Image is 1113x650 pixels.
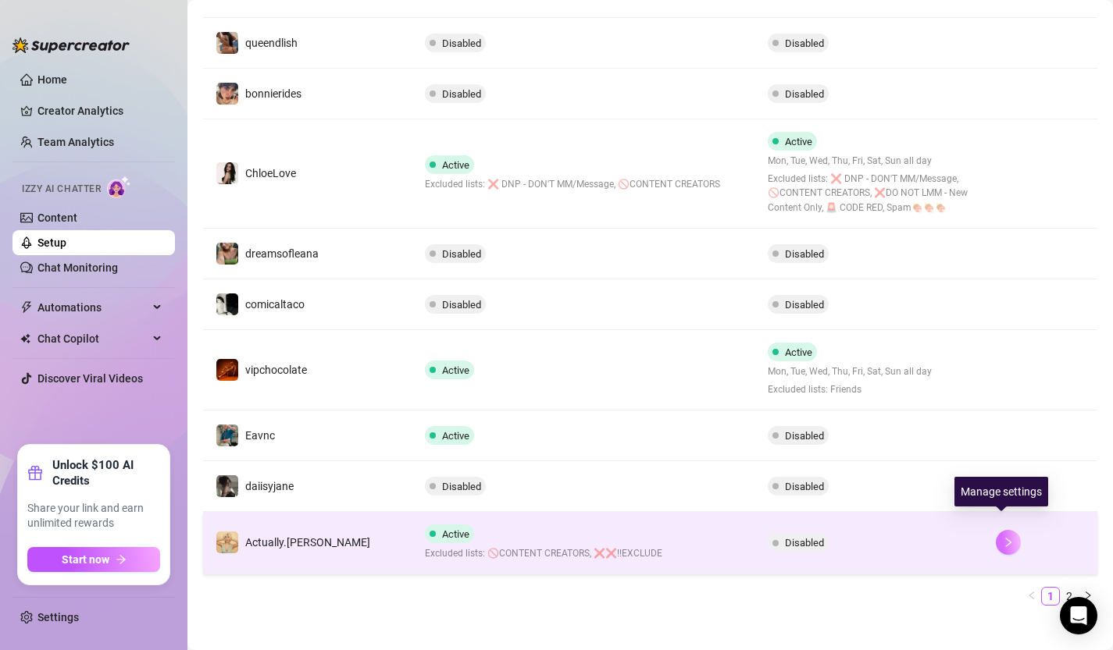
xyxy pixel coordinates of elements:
[785,299,824,311] span: Disabled
[20,301,33,314] span: thunderbolt
[22,182,101,197] span: Izzy AI Chatter
[1027,591,1036,600] span: left
[216,243,238,265] img: dreamsofleana
[768,154,971,169] span: Mon, Tue, Wed, Thu, Fri, Sat, Sun all day
[785,248,824,260] span: Disabled
[245,37,298,49] span: queendlish
[62,553,109,566] span: Start now
[245,480,294,492] span: daiisyjane
[785,88,824,100] span: Disabled
[245,87,301,100] span: bonnierides
[245,429,275,442] span: Eavnc
[442,481,481,492] span: Disabled
[1061,588,1078,605] a: 2
[216,359,238,381] img: vipchocolate
[785,481,824,492] span: Disabled
[425,546,662,561] span: Excluded lists: 🚫CONTENT CREATORS, ❌❌!!EXCLUDE
[768,364,932,379] span: Mon, Tue, Wed, Thu, Fri, Sat, Sun all day
[1079,587,1097,606] li: Next Page
[768,382,932,397] span: Excluded lists: Friends
[216,424,238,446] img: Eavnc
[12,37,130,53] img: logo-BBDzfeDw.svg
[37,611,79,623] a: Settings
[1060,597,1097,634] div: Open Intercom Messenger
[245,364,307,376] span: vipchocolate
[442,37,481,49] span: Disabled
[37,261,118,274] a: Chat Monitoring
[1022,587,1041,606] button: left
[37,295,148,320] span: Automations
[442,528,469,540] span: Active
[996,530,1021,555] button: right
[954,477,1048,506] div: Manage settings
[1060,587,1079,606] li: 2
[785,136,812,147] span: Active
[37,211,77,224] a: Content
[442,159,469,171] span: Active
[442,430,469,442] span: Active
[216,162,238,184] img: ChloeLove
[1079,587,1097,606] button: right
[442,299,481,311] span: Disabled
[442,88,481,100] span: Disabled
[425,177,720,192] span: Excluded lists: ❌ DNP - DON'T MM/Message, 🚫CONTENT CREATORS
[216,293,238,315] img: comicaltaco
[442,248,481,260] span: Disabled
[27,465,43,481] span: gift
[216,475,238,497] img: daiisyjane
[216,83,238,105] img: bonnierides
[768,172,971,216] span: Excluded lists: ❌ DNP - DON'T MM/Message, 🚫CONTENT CREATORS, ❌DO NOT LMM - New Content Only, 🚨 CO...
[216,32,238,54] img: queendlish
[1003,537,1014,548] span: right
[37,73,67,86] a: Home
[37,98,162,123] a: Creator Analytics
[52,457,160,488] strong: Unlock $100 AI Credits
[37,136,114,148] a: Team Analytics
[785,430,824,442] span: Disabled
[20,333,30,344] img: Chat Copilot
[216,531,238,553] img: Actually.Maria
[785,37,824,49] span: Disabled
[785,537,824,549] span: Disabled
[785,346,812,358] span: Active
[245,536,370,549] span: Actually.[PERSON_NAME]
[245,167,296,179] span: ChloeLove
[27,547,160,572] button: Start nowarrow-right
[37,372,143,385] a: Discover Viral Videos
[116,554,127,565] span: arrow-right
[1042,588,1059,605] a: 1
[1022,587,1041,606] li: Previous Page
[27,501,160,531] span: Share your link and earn unlimited rewards
[37,326,148,351] span: Chat Copilot
[107,176,131,198] img: AI Chatter
[1041,587,1060,606] li: 1
[1083,591,1093,600] span: right
[442,364,469,376] span: Active
[37,236,66,249] a: Setup
[245,247,319,260] span: dreamsofleana
[245,298,305,311] span: comicaltaco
